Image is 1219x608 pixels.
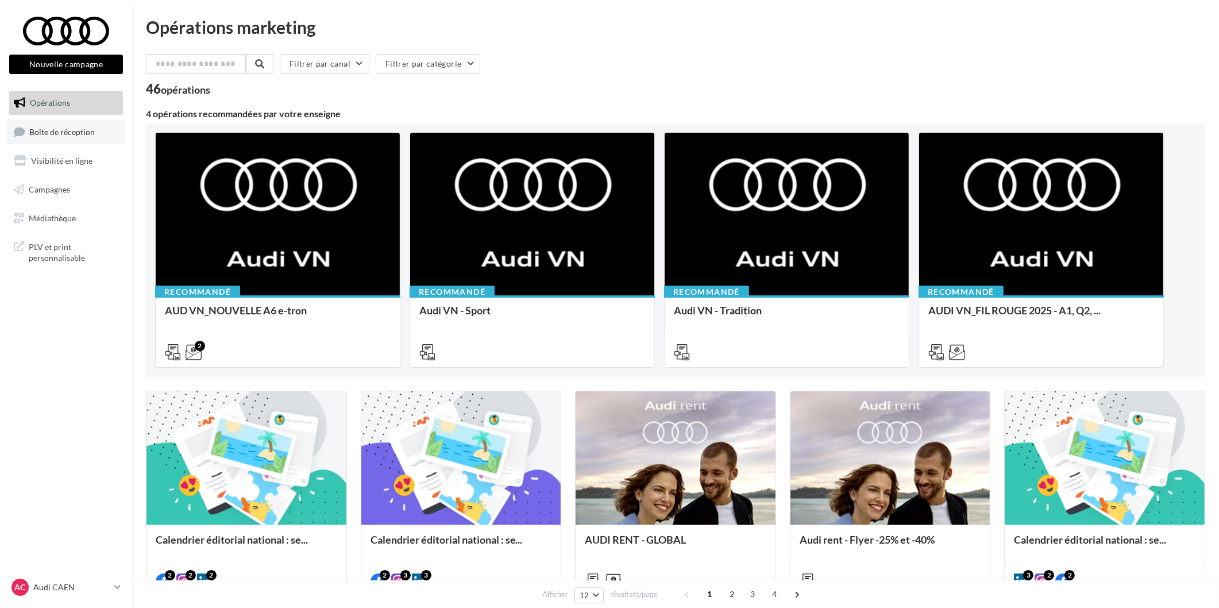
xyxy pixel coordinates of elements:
[7,91,125,115] a: Opérations
[743,585,762,603] span: 3
[7,149,125,173] a: Visibilité en ligne
[1014,533,1166,546] span: Calendrier éditorial national : se...
[919,286,1004,298] div: Recommandé
[400,570,411,580] div: 3
[146,18,1205,36] div: Opérations marketing
[7,178,125,202] a: Campagnes
[29,184,70,194] span: Campagnes
[410,286,495,298] div: Recommandé
[195,341,205,351] div: 2
[280,54,369,74] button: Filtrer par canal
[928,304,1101,317] span: AUDI VN_FIL ROUGE 2025 - A1, Q2, ...
[674,304,762,317] span: Audi VN - Tradition
[9,55,123,74] button: Nouvelle campagne
[766,585,784,603] span: 4
[723,585,741,603] span: 2
[419,304,491,317] span: Audi VN - Sport
[186,570,196,580] div: 2
[800,533,935,546] span: Audi rent - Flyer -25% et -40%
[7,120,125,144] a: Boîte de réception
[1023,570,1033,580] div: 3
[376,54,480,74] button: Filtrer par catégorie
[585,533,686,546] span: AUDI RENT - GLOBAL
[161,84,210,95] div: opérations
[380,570,390,580] div: 2
[7,206,125,230] a: Médiathèque
[542,589,568,600] span: Afficher
[574,587,604,603] button: 12
[1044,570,1054,580] div: 2
[371,533,523,546] span: Calendrier éditorial national : se...
[31,156,92,166] span: Visibilité en ligne
[9,576,123,598] a: AC Audi CAEN
[1064,570,1075,580] div: 2
[29,213,76,222] span: Médiathèque
[580,591,589,600] span: 12
[146,83,210,95] div: 46
[29,126,95,136] span: Boîte de réception
[33,582,110,593] p: Audi CAEN
[421,570,431,580] div: 3
[664,286,749,298] div: Recommandé
[15,582,26,593] span: AC
[165,570,175,580] div: 2
[610,589,658,600] span: résultats/page
[700,585,719,603] span: 1
[155,286,240,298] div: Recommandé
[165,304,307,317] span: AUD VN_NOUVELLE A6 e-tron
[146,109,1205,118] div: 4 opérations recommandées par votre enseigne
[206,570,217,580] div: 2
[30,98,70,107] span: Opérations
[7,234,125,268] a: PLV et print personnalisable
[156,533,308,546] span: Calendrier éditorial national : se...
[29,239,118,264] span: PLV et print personnalisable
